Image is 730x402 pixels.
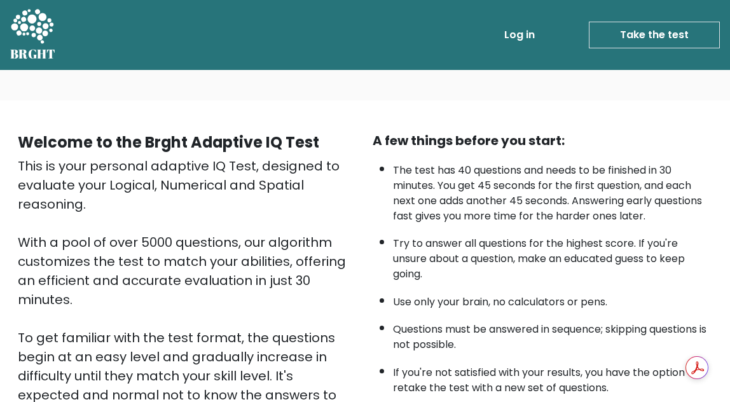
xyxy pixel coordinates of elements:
[393,230,712,282] li: Try to answer all questions for the highest score. If you're unsure about a question, make an edu...
[499,22,540,48] a: Log in
[393,359,712,396] li: If you're not satisfied with your results, you have the option to retake the test with a new set ...
[393,288,712,310] li: Use only your brain, no calculators or pens.
[373,131,712,150] div: A few things before you start:
[10,46,56,62] h5: BRGHT
[589,22,720,48] a: Take the test
[18,132,319,153] b: Welcome to the Brght Adaptive IQ Test
[393,156,712,224] li: The test has 40 questions and needs to be finished in 30 minutes. You get 45 seconds for the firs...
[10,5,56,65] a: BRGHT
[393,315,712,352] li: Questions must be answered in sequence; skipping questions is not possible.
